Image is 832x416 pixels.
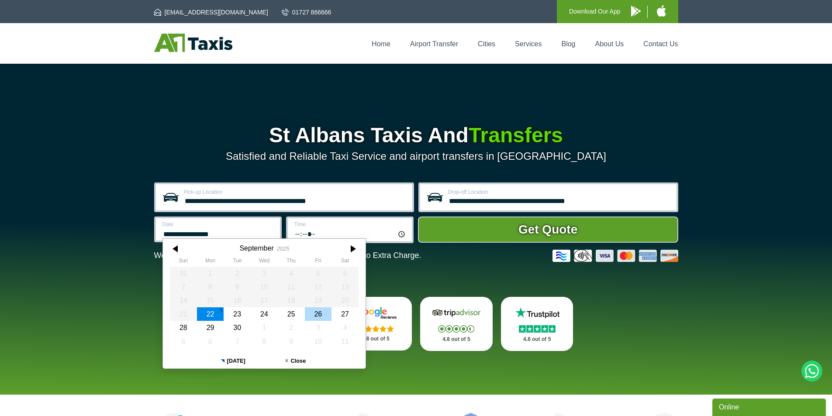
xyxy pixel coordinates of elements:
[277,321,304,334] div: 02 October 2025
[321,251,421,260] span: The Car at No Extra Charge.
[331,307,359,321] div: 27 September 2025
[184,189,407,195] label: Pick-up Location
[224,321,251,334] div: 30 September 2025
[277,307,304,321] div: 25 September 2025
[304,294,331,307] div: 19 September 2025
[197,335,224,348] div: 06 October 2025
[277,258,304,266] th: Thursday
[511,334,564,345] p: 4.8 out of 5
[438,325,474,333] img: Stars
[561,40,575,48] a: Blog
[154,251,421,260] p: We Now Accept Card & Contactless Payment In
[264,354,327,368] button: Close
[197,258,224,266] th: Monday
[331,321,359,334] div: 04 October 2025
[282,8,331,17] a: 01727 866666
[631,6,641,17] img: A1 Taxis Android App
[162,222,275,227] label: Date
[251,307,278,321] div: 24 September 2025
[224,294,251,307] div: 16 September 2025
[170,258,197,266] th: Sunday
[304,280,331,294] div: 12 September 2025
[197,267,224,280] div: 01 September 2025
[197,307,224,321] div: 22 September 2025
[478,40,495,48] a: Cities
[154,125,678,146] h1: St Albans Taxis And
[410,40,458,48] a: Airport Transfer
[251,258,278,266] th: Wednesday
[430,334,483,345] p: 4.8 out of 5
[304,267,331,280] div: 05 September 2025
[358,325,394,332] img: Stars
[420,297,493,351] a: Tripadvisor Stars 4.8 out of 5
[469,124,563,147] span: Transfers
[224,335,251,348] div: 07 October 2025
[251,280,278,294] div: 10 September 2025
[224,307,251,321] div: 23 September 2025
[202,354,264,368] button: [DATE]
[331,294,359,307] div: 20 September 2025
[304,307,331,321] div: 26 September 2025
[595,40,624,48] a: About Us
[501,297,573,351] a: Trustpilot Stars 4.8 out of 5
[712,397,828,416] iframe: chat widget
[519,325,556,333] img: Stars
[304,321,331,334] div: 03 October 2025
[170,294,197,307] div: 14 September 2025
[251,335,278,348] div: 08 October 2025
[331,267,359,280] div: 06 September 2025
[349,306,402,320] img: Google
[251,294,278,307] div: 17 September 2025
[448,189,671,195] label: Drop-off Location
[277,267,304,280] div: 04 September 2025
[224,258,251,266] th: Tuesday
[154,8,268,17] a: [EMAIL_ADDRESS][DOMAIN_NAME]
[552,250,678,262] img: Credit And Debit Cards
[197,294,224,307] div: 15 September 2025
[276,245,289,252] div: 2025
[643,40,678,48] a: Contact Us
[511,306,563,320] img: Trustpilot
[224,280,251,294] div: 09 September 2025
[154,34,232,52] img: A1 Taxis St Albans LTD
[251,267,278,280] div: 03 September 2025
[277,280,304,294] div: 11 September 2025
[170,335,197,348] div: 05 October 2025
[277,335,304,348] div: 09 October 2025
[170,280,197,294] div: 07 September 2025
[170,267,197,280] div: 31 August 2025
[224,267,251,280] div: 02 September 2025
[197,280,224,294] div: 08 September 2025
[251,321,278,334] div: 01 October 2025
[294,222,407,227] label: Time
[331,280,359,294] div: 13 September 2025
[372,40,390,48] a: Home
[197,321,224,334] div: 29 September 2025
[657,5,666,17] img: A1 Taxis iPhone App
[170,307,197,321] div: 21 September 2025
[170,321,197,334] div: 28 September 2025
[515,40,542,48] a: Services
[154,150,678,162] p: Satisfied and Reliable Taxi Service and airport transfers in [GEOGRAPHIC_DATA]
[331,258,359,266] th: Saturday
[418,217,678,243] button: Get Quote
[331,335,359,348] div: 11 October 2025
[569,6,621,17] p: Download Our App
[430,306,483,320] img: Tripadvisor
[339,297,412,351] a: Google Stars 4.8 out of 5
[349,333,402,344] p: 4.8 out of 5
[304,335,331,348] div: 10 October 2025
[239,244,273,252] div: September
[277,294,304,307] div: 18 September 2025
[304,258,331,266] th: Friday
